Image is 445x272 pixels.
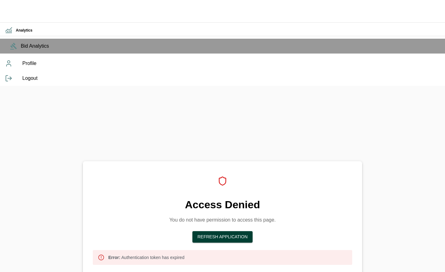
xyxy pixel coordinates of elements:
p: Authentication token has expired [108,254,184,261]
h4: Access Denied [93,198,352,211]
span: Profile [22,60,440,67]
p: You do not have permission to access this page. [93,216,352,224]
button: Refresh Application [192,231,253,243]
strong: Error: [108,255,120,260]
span: Logout [22,75,440,82]
span: Bid Analytics [21,42,440,50]
h6: Analytics [16,28,440,33]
